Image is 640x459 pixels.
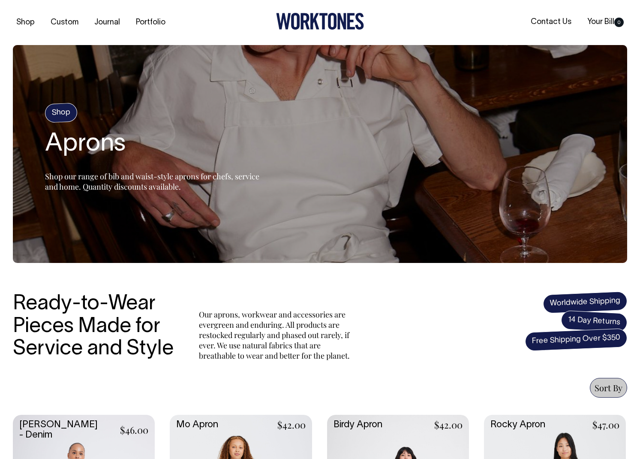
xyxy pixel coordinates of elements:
[45,131,259,158] h2: Aprons
[595,382,622,393] span: Sort By
[543,291,628,314] span: Worldwide Shipping
[561,310,628,332] span: 14 Day Returns
[614,18,624,27] span: 0
[132,15,169,30] a: Portfolio
[525,328,628,351] span: Free Shipping Over $350
[45,103,78,123] h4: Shop
[527,15,575,29] a: Contact Us
[199,309,353,361] p: Our aprons, workwear and accessories are evergreen and enduring. All products are restocked regul...
[91,15,123,30] a: Journal
[584,15,627,29] a: Your Bill0
[45,171,259,192] span: Shop our range of bib and waist-style aprons for chefs, service and home. Quantity discounts avai...
[47,15,82,30] a: Custom
[13,15,38,30] a: Shop
[13,293,180,361] h3: Ready-to-Wear Pieces Made for Service and Style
